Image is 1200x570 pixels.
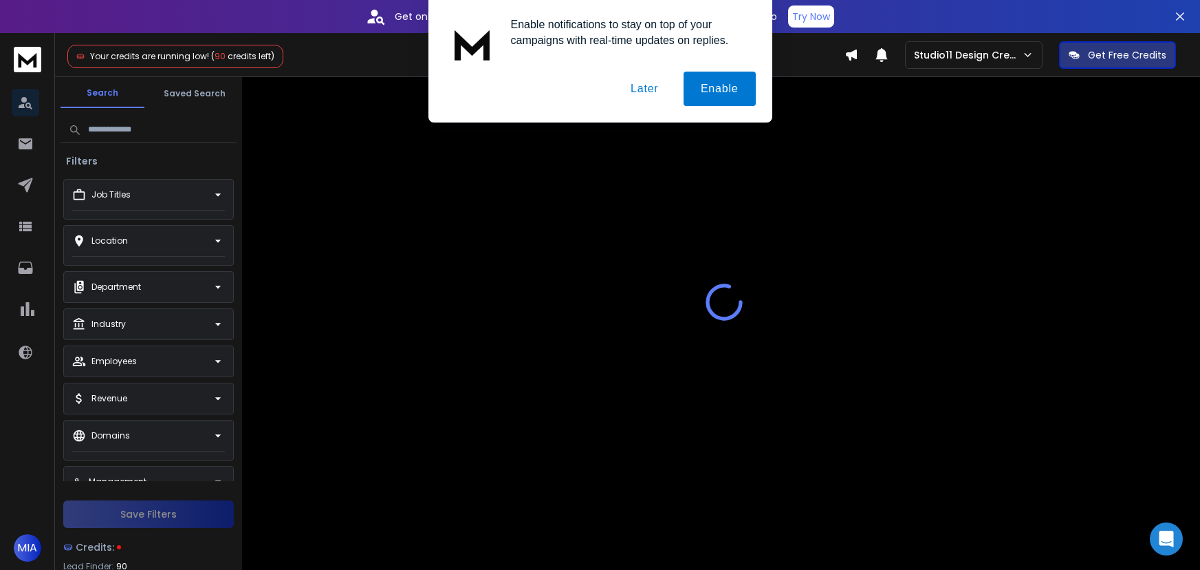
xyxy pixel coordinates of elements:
p: Department [91,282,141,293]
div: Open Intercom Messenger [1150,522,1183,556]
img: notification icon [445,17,500,72]
a: Credits: [63,534,234,561]
p: Industry [91,319,126,330]
h3: Filters [61,154,103,168]
div: Enable notifications to stay on top of your campaigns with real-time updates on replies. [500,17,756,48]
span: Credits: [76,540,114,554]
p: Domains [91,430,130,441]
button: Later [613,72,675,106]
p: Employees [91,356,137,367]
button: Enable [684,72,756,106]
p: Management [89,476,146,487]
button: MIA [14,534,41,562]
p: Job Titles [91,189,131,200]
p: Revenue [91,393,127,404]
p: Location [91,235,128,246]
